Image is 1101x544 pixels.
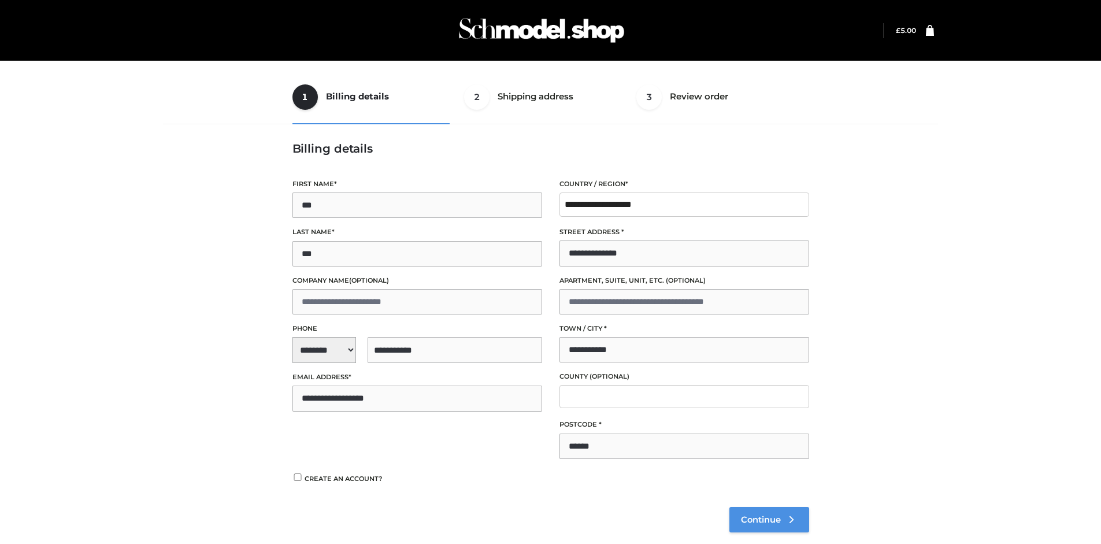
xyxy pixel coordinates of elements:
span: (optional) [666,276,706,284]
bdi: 5.00 [896,26,916,35]
a: Continue [729,507,809,532]
label: Email address [292,372,542,383]
span: £ [896,26,900,35]
label: Company name [292,275,542,286]
label: Apartment, suite, unit, etc. [559,275,809,286]
label: Postcode [559,419,809,430]
label: Town / City [559,323,809,334]
label: County [559,371,809,382]
span: Create an account? [305,475,383,483]
label: Country / Region [559,179,809,190]
label: Last name [292,227,542,238]
label: Street address [559,227,809,238]
label: Phone [292,323,542,334]
a: £5.00 [896,26,916,35]
input: Create an account? [292,473,303,481]
span: (optional) [349,276,389,284]
span: (optional) [590,372,629,380]
img: Schmodel Admin 964 [455,8,628,53]
span: Continue [741,515,781,525]
label: First name [292,179,542,190]
h3: Billing details [292,142,809,156]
